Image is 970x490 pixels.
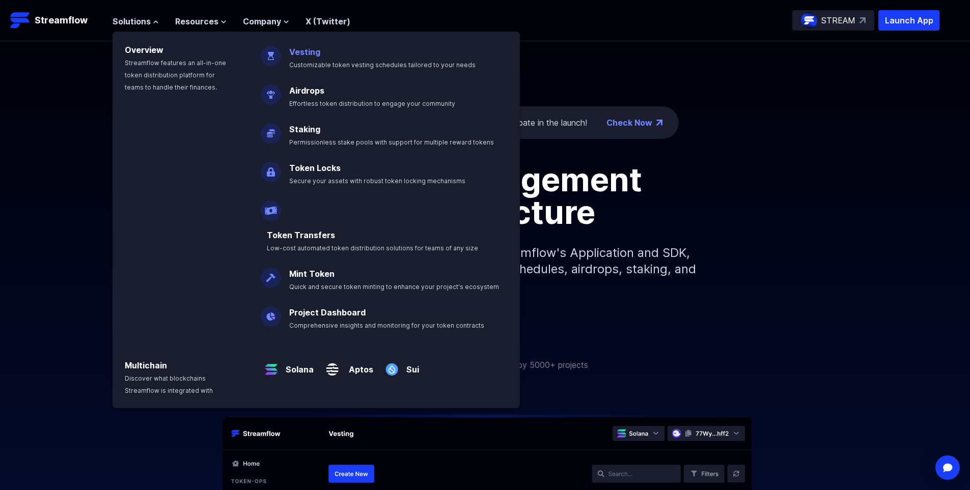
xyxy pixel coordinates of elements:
a: Staking [289,124,320,134]
img: Vesting [261,38,281,66]
span: Secure your assets with robust token locking mechanisms [289,177,465,185]
a: Overview [125,45,163,55]
span: Streamflow features an all-in-one token distribution platform for teams to handle their finances. [125,59,226,91]
img: Aptos [322,351,343,380]
span: Comprehensive insights and monitoring for your token contracts [289,322,484,329]
img: Mint Token [261,260,281,288]
img: Airdrops [261,76,281,105]
span: Customizable token vesting schedules tailored to your needs [289,61,476,69]
img: streamflow-logo-circle.png [801,12,817,28]
a: Vesting [289,47,320,57]
a: Streamflow [10,10,102,31]
a: Token Transfers [267,230,335,240]
button: Launch App [878,10,939,31]
img: Staking [261,115,281,143]
img: Project Dashboard [261,298,281,327]
a: Project Dashboard [289,307,366,318]
img: top-right-arrow.png [656,120,662,126]
span: Low-cost automated token distribution solutions for teams of any size [267,244,478,252]
p: Trusted by 5000+ projects [486,359,588,371]
img: Sui [381,351,402,380]
button: Company [243,15,289,27]
img: Streamflow Logo [10,10,31,31]
span: Solutions [113,15,151,27]
a: STREAM [792,10,874,31]
span: Permissionless stake pools with support for multiple reward tokens [289,138,494,146]
img: Token Locks [261,154,281,182]
img: top-right-arrow.svg [860,17,866,23]
a: Aptos [343,355,373,376]
a: Mint Token [289,269,335,279]
a: Solana [282,355,314,376]
span: Quick and secure token minting to enhance your project's ecosystem [289,283,499,291]
a: Sui [402,355,419,376]
p: Streamflow [35,13,88,27]
span: Effortless token distribution to engage your community [289,100,455,107]
button: Solutions [113,15,159,27]
a: Token Locks [289,163,341,173]
p: STREAM [821,14,855,26]
a: Airdrops [289,85,324,96]
span: Discover what blockchains Streamflow is integrated with [125,374,213,394]
a: Check Now [606,117,652,129]
a: X (Twitter) [306,16,350,26]
span: Company [243,15,281,27]
button: Resources [175,15,227,27]
img: Payroll [261,192,281,221]
img: Solana [261,351,282,380]
div: Open Intercom Messenger [935,455,960,480]
a: Multichain [125,360,167,370]
span: Resources [175,15,218,27]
